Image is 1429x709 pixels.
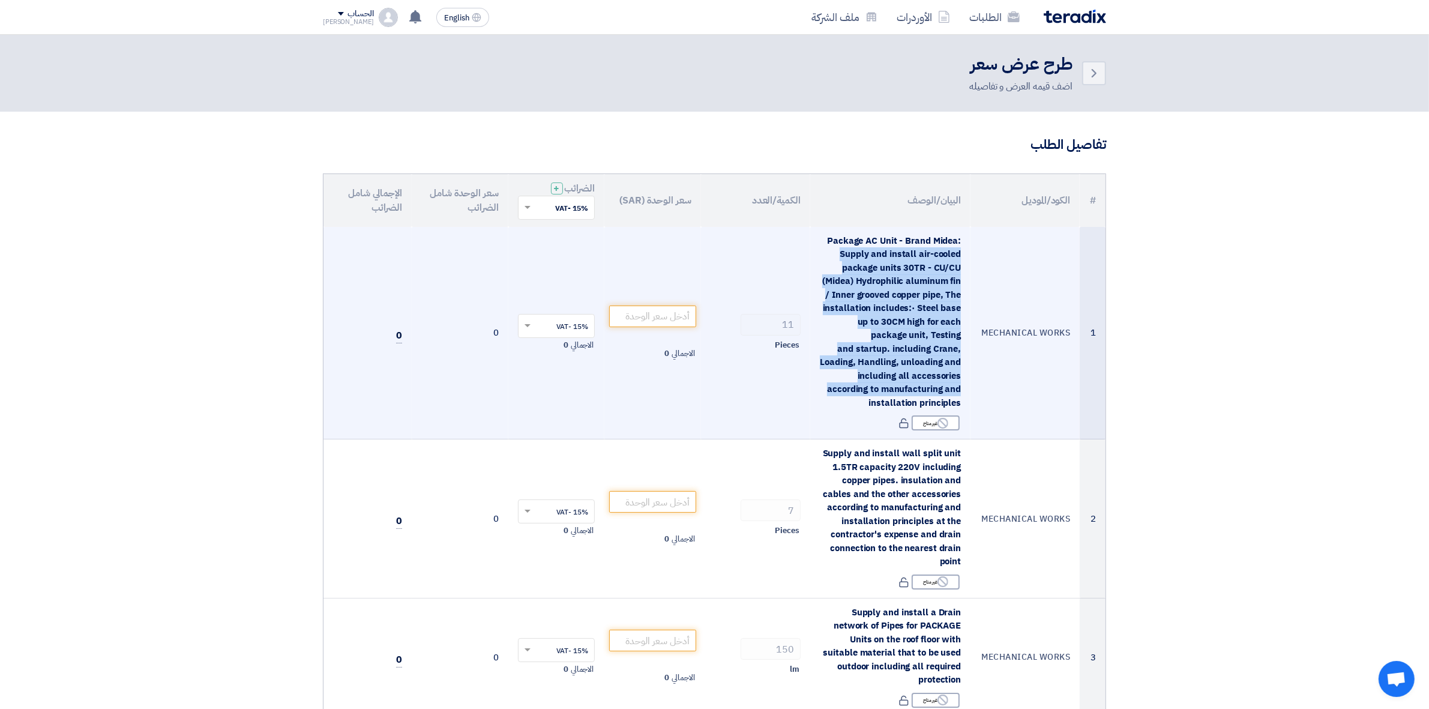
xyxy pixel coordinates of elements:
input: RFQ_STEP1.ITEMS.2.AMOUNT_TITLE [741,314,801,336]
span: + [553,181,559,196]
input: أدخل سعر الوحدة [609,630,696,651]
span: 0 [564,663,568,675]
div: الحساب [347,9,373,19]
span: 0 [664,672,669,684]
span: الاجمالي [672,348,694,360]
span: الاجمالي [672,533,694,545]
th: الإجمالي شامل الضرائب [323,174,412,227]
button: English [436,8,489,27]
span: Pieces [775,525,799,537]
span: 0 [396,328,402,343]
td: MECHANICAL WORKS [970,227,1080,439]
span: 0 [564,339,568,351]
span: الاجمالي [571,339,594,351]
span: 0 [564,525,568,537]
a: Open chat [1379,661,1415,697]
th: الكود/الموديل [970,174,1080,227]
th: سعر الوحدة (SAR) [604,174,701,227]
a: ملف الشركة [802,3,887,31]
ng-select: VAT [518,638,595,662]
th: الكمية/العدد [701,174,810,227]
ng-select: VAT [518,499,595,523]
th: # [1080,174,1106,227]
span: 0 [396,653,402,668]
div: غير متاح [912,415,960,430]
a: الطلبات [960,3,1029,31]
input: RFQ_STEP1.ITEMS.2.AMOUNT_TITLE [741,499,801,521]
img: Teradix logo [1044,10,1106,23]
span: الاجمالي [571,525,594,537]
img: profile_test.png [379,8,398,27]
td: 2 [1080,439,1106,599]
span: Supply and install wall split unit 1.5TR capacity 220V including copper pipes. insulation and cab... [823,447,961,568]
th: البيان/الوصف [810,174,971,227]
input: RFQ_STEP1.ITEMS.2.AMOUNT_TITLE [741,638,801,660]
span: lm [790,663,799,675]
h3: تفاصيل الطلب [323,136,1106,154]
td: 1 [1080,227,1106,439]
span: Pieces [775,339,799,351]
span: الاجمالي [571,663,594,675]
input: أدخل سعر الوحدة [609,306,696,327]
span: Package AC Unit - Brand Midea: Supply and install air-cooled package units 30TR - CU/CU (Midea) H... [820,234,961,409]
th: سعر الوحدة شامل الضرائب [412,174,508,227]
div: [PERSON_NAME] [323,19,374,25]
div: غير متاح [912,575,960,590]
span: 0 [396,514,402,529]
td: MECHANICAL WORKS [970,439,1080,599]
div: غير متاح [912,693,960,708]
span: 0 [664,348,669,360]
td: 0 [412,227,508,439]
span: الاجمالي [672,672,694,684]
a: الأوردرات [887,3,960,31]
h2: طرح عرض سعر [969,53,1073,76]
input: أدخل سعر الوحدة [609,491,696,513]
td: 0 [412,439,508,599]
span: 0 [664,533,669,545]
span: Supply and install a Drain network of Pipes for PACKAGE Units on the roof floor with suitable mat... [823,606,961,687]
div: اضف قيمه العرض و تفاصيله [969,79,1073,94]
span: English [444,14,469,22]
th: الضرائب [508,174,605,227]
ng-select: VAT [518,314,595,338]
